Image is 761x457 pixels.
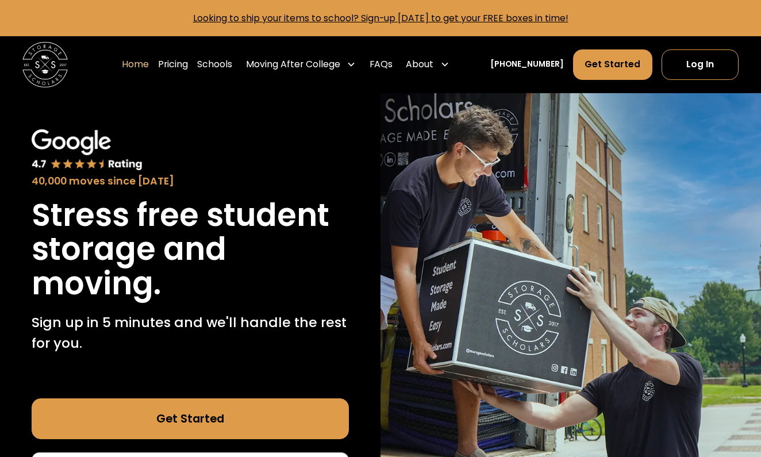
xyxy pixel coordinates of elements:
[573,49,652,80] a: Get Started
[246,57,340,71] div: Moving After College
[158,49,188,80] a: Pricing
[401,49,453,80] div: About
[32,174,349,189] div: 40,000 moves since [DATE]
[32,398,349,439] a: Get Started
[662,49,739,80] a: Log In
[32,129,143,172] img: Google 4.7 star rating
[22,42,68,87] a: home
[490,59,564,71] a: [PHONE_NUMBER]
[22,42,68,87] img: Storage Scholars main logo
[241,49,360,80] div: Moving After College
[122,49,149,80] a: Home
[193,11,568,25] a: Looking to ship your items to school? Sign-up [DATE] to get your FREE boxes in time!
[370,49,393,80] a: FAQs
[197,49,232,80] a: Schools
[32,198,349,301] h1: Stress free student storage and moving.
[406,57,433,71] div: About
[32,312,349,353] p: Sign up in 5 minutes and we'll handle the rest for you.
